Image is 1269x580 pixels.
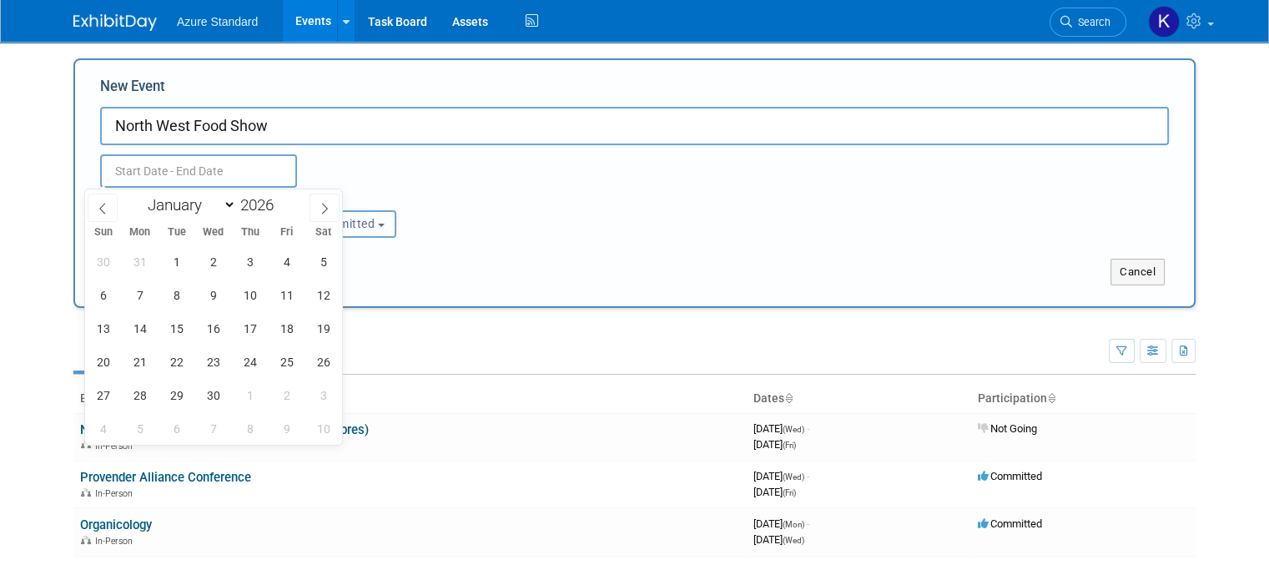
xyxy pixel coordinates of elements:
[123,312,156,345] span: September 14, 2026
[85,227,122,238] span: Sun
[234,379,266,411] span: October 1, 2026
[87,412,119,445] span: October 4, 2026
[753,486,796,498] span: [DATE]
[81,536,91,544] img: In-Person Event
[100,188,258,209] div: Attendance / Format:
[783,536,804,545] span: (Wed)
[270,412,303,445] span: October 9, 2026
[807,470,809,482] span: -
[80,422,369,437] a: NACS (National Association of Convenience Stores)
[80,470,251,485] a: Provender Alliance Conference
[307,345,340,378] span: September 26, 2026
[971,385,1196,413] th: Participation
[87,245,119,278] span: August 30, 2026
[160,245,193,278] span: September 1, 2026
[307,379,340,411] span: October 3, 2026
[87,345,119,378] span: September 20, 2026
[123,279,156,311] span: September 7, 2026
[123,345,156,378] span: September 21, 2026
[307,279,340,311] span: September 12, 2026
[783,441,796,450] span: (Fri)
[307,312,340,345] span: September 19, 2026
[270,312,303,345] span: September 18, 2026
[177,15,258,28] span: Azure Standard
[283,188,441,209] div: Participation:
[73,339,167,371] a: Upcoming3
[305,227,342,238] span: Sat
[236,195,286,214] input: Year
[1110,259,1165,285] button: Cancel
[95,441,138,451] span: In-Person
[753,517,809,530] span: [DATE]
[140,194,236,215] select: Month
[783,425,804,434] span: (Wed)
[978,470,1042,482] span: Committed
[784,391,793,405] a: Sort by Start Date
[978,517,1042,530] span: Committed
[234,245,266,278] span: September 3, 2026
[87,312,119,345] span: September 13, 2026
[197,345,229,378] span: September 23, 2026
[807,422,809,435] span: -
[270,279,303,311] span: September 11, 2026
[270,379,303,411] span: October 2, 2026
[197,379,229,411] span: September 30, 2026
[1148,6,1180,38] img: Karlee Henderson
[100,107,1169,145] input: Name of Trade Show / Conference
[197,412,229,445] span: October 7, 2026
[123,379,156,411] span: September 28, 2026
[73,385,747,413] th: Event
[307,412,340,445] span: October 10, 2026
[122,227,159,238] span: Mon
[783,520,804,529] span: (Mon)
[232,227,269,238] span: Thu
[753,470,809,482] span: [DATE]
[234,412,266,445] span: October 8, 2026
[1072,16,1110,28] span: Search
[160,279,193,311] span: September 8, 2026
[160,412,193,445] span: October 6, 2026
[73,14,157,31] img: ExhibitDay
[753,438,796,451] span: [DATE]
[123,412,156,445] span: October 5, 2026
[270,345,303,378] span: September 25, 2026
[807,517,809,530] span: -
[80,517,152,532] a: Organicology
[270,245,303,278] span: September 4, 2026
[100,154,297,188] input: Start Date - End Date
[1047,391,1055,405] a: Sort by Participation Type
[195,227,232,238] span: Wed
[307,245,340,278] span: September 5, 2026
[269,227,305,238] span: Fri
[197,279,229,311] span: September 9, 2026
[753,422,809,435] span: [DATE]
[747,385,971,413] th: Dates
[81,488,91,497] img: In-Person Event
[81,441,91,449] img: In-Person Event
[87,379,119,411] span: September 27, 2026
[753,533,804,546] span: [DATE]
[197,312,229,345] span: September 16, 2026
[87,279,119,311] span: September 6, 2026
[197,245,229,278] span: September 2, 2026
[978,422,1037,435] span: Not Going
[95,536,138,547] span: In-Person
[160,345,193,378] span: September 22, 2026
[160,379,193,411] span: September 29, 2026
[1050,8,1126,37] a: Search
[783,472,804,482] span: (Wed)
[234,312,266,345] span: September 17, 2026
[100,77,165,103] label: New Event
[783,488,796,497] span: (Fri)
[159,227,195,238] span: Tue
[160,312,193,345] span: September 15, 2026
[234,345,266,378] span: September 24, 2026
[95,488,138,499] span: In-Person
[234,279,266,311] span: September 10, 2026
[123,245,156,278] span: August 31, 2026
